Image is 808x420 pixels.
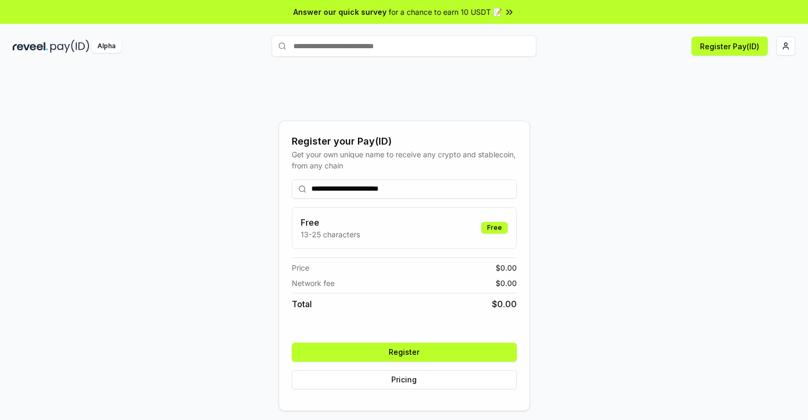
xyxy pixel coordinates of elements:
[389,6,502,17] span: for a chance to earn 10 USDT 📝
[496,278,517,289] span: $ 0.00
[496,262,517,273] span: $ 0.00
[292,298,312,310] span: Total
[293,6,387,17] span: Answer our quick survey
[292,343,517,362] button: Register
[492,298,517,310] span: $ 0.00
[292,370,517,389] button: Pricing
[92,40,121,53] div: Alpha
[481,222,508,234] div: Free
[50,40,89,53] img: pay_id
[301,229,360,240] p: 13-25 characters
[292,278,335,289] span: Network fee
[13,40,48,53] img: reveel_dark
[301,216,360,229] h3: Free
[292,149,517,171] div: Get your own unique name to receive any crypto and stablecoin, from any chain
[692,37,768,56] button: Register Pay(ID)
[292,134,517,149] div: Register your Pay(ID)
[292,262,309,273] span: Price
